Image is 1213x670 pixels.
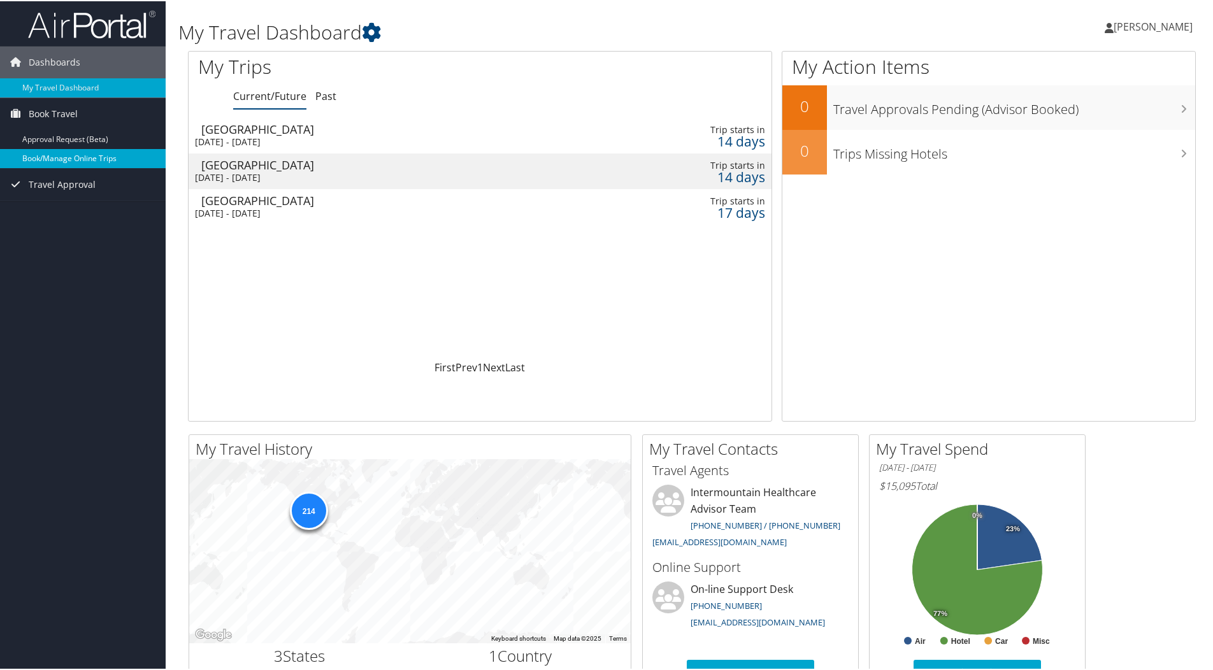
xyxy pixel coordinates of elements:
h3: Trips Missing Hotels [833,138,1195,162]
a: Terms (opens in new tab) [609,634,627,641]
div: 14 days [639,170,765,182]
h2: My Travel History [196,437,631,459]
div: Trip starts in [639,159,765,170]
tspan: 23% [1006,524,1020,532]
button: Keyboard shortcuts [491,633,546,642]
div: [DATE] - [DATE] [195,135,563,146]
h2: 0 [782,139,827,160]
img: Google [192,625,234,642]
div: Trip starts in [639,194,765,206]
div: Trip starts in [639,123,765,134]
span: $15,095 [879,478,915,492]
div: [DATE] - [DATE] [195,171,563,182]
span: [PERSON_NAME] [1114,18,1193,32]
div: [GEOGRAPHIC_DATA] [201,194,569,205]
h6: Total [879,478,1075,492]
a: [EMAIL_ADDRESS][DOMAIN_NAME] [652,535,787,546]
div: [DATE] - [DATE] [195,206,563,218]
img: airportal-logo.png [28,8,155,38]
span: Book Travel [29,97,78,129]
span: Travel Approval [29,167,96,199]
h1: My Trips [198,52,519,79]
h3: Online Support [652,557,849,575]
div: [GEOGRAPHIC_DATA] [201,158,569,169]
a: Open this area in Google Maps (opens a new window) [192,625,234,642]
a: Prev [456,359,477,373]
a: [PHONE_NUMBER] [691,599,762,610]
li: Intermountain Healthcare Advisor Team [646,483,855,552]
div: 14 days [639,134,765,146]
h6: [DATE] - [DATE] [879,460,1075,473]
a: [PHONE_NUMBER] / [PHONE_NUMBER] [691,518,840,530]
h1: My Action Items [782,52,1195,79]
a: 1 [477,359,483,373]
tspan: 0% [972,511,982,518]
a: First [434,359,456,373]
h2: States [199,644,401,666]
span: Map data ©2025 [554,634,601,641]
a: Past [315,88,336,102]
a: [PERSON_NAME] [1105,6,1205,45]
a: Next [483,359,505,373]
h2: My Travel Contacts [649,437,858,459]
h3: Travel Agents [652,460,849,478]
div: 214 [289,490,327,529]
span: 3 [274,644,283,665]
li: On-line Support Desk [646,580,855,632]
h2: Country [420,644,622,666]
text: Hotel [951,636,970,645]
a: 0Trips Missing Hotels [782,129,1195,173]
div: 17 days [639,206,765,217]
h1: My Travel Dashboard [178,18,863,45]
span: 1 [489,644,498,665]
text: Air [915,636,926,645]
span: Dashboards [29,45,80,77]
a: 0Travel Approvals Pending (Advisor Booked) [782,84,1195,129]
h3: Travel Approvals Pending (Advisor Booked) [833,93,1195,117]
h2: My Travel Spend [876,437,1085,459]
a: [EMAIL_ADDRESS][DOMAIN_NAME] [691,615,825,627]
div: [GEOGRAPHIC_DATA] [201,122,569,134]
tspan: 77% [933,609,947,617]
text: Car [995,636,1008,645]
h2: 0 [782,94,827,116]
a: Current/Future [233,88,306,102]
a: Last [505,359,525,373]
text: Misc [1033,636,1050,645]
